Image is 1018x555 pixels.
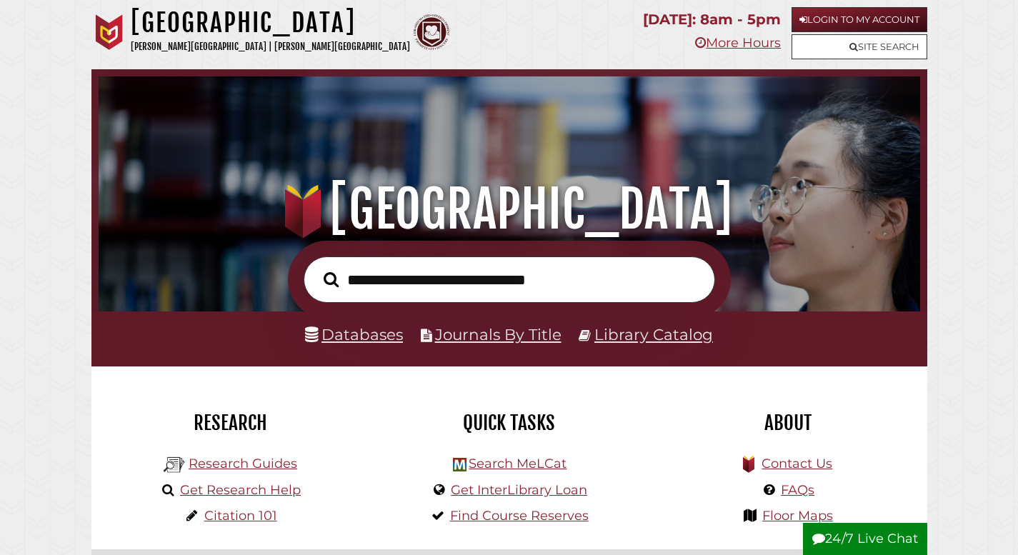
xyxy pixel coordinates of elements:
[792,7,927,32] a: Login to My Account
[102,411,359,435] h2: Research
[324,271,339,288] i: Search
[469,456,567,471] a: Search MeLCat
[131,39,410,55] p: [PERSON_NAME][GEOGRAPHIC_DATA] | [PERSON_NAME][GEOGRAPHIC_DATA]
[189,456,297,471] a: Research Guides
[781,482,814,498] a: FAQs
[204,508,277,524] a: Citation 101
[91,14,127,50] img: Calvin University
[695,35,781,51] a: More Hours
[131,7,410,39] h1: [GEOGRAPHIC_DATA]
[414,14,449,50] img: Calvin Theological Seminary
[305,325,403,344] a: Databases
[450,508,589,524] a: Find Course Reserves
[435,325,562,344] a: Journals By Title
[643,7,781,32] p: [DATE]: 8am - 5pm
[659,411,917,435] h2: About
[453,458,466,471] img: Hekman Library Logo
[792,34,927,59] a: Site Search
[114,178,904,241] h1: [GEOGRAPHIC_DATA]
[451,482,587,498] a: Get InterLibrary Loan
[762,456,832,471] a: Contact Us
[762,508,833,524] a: Floor Maps
[164,454,185,476] img: Hekman Library Logo
[316,268,346,291] button: Search
[381,411,638,435] h2: Quick Tasks
[180,482,301,498] a: Get Research Help
[594,325,713,344] a: Library Catalog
